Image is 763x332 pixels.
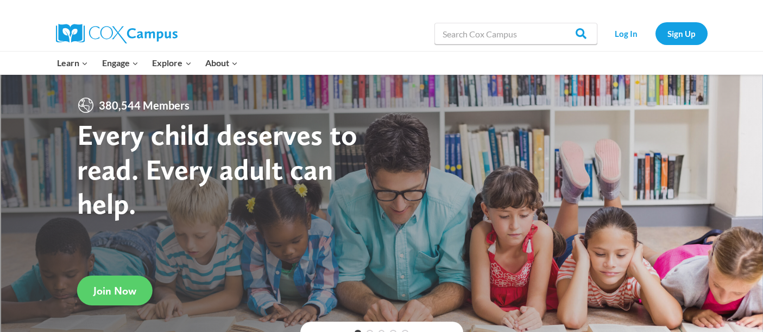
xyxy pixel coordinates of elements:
nav: Primary Navigation [51,52,245,74]
input: Search Cox Campus [434,23,597,44]
span: Engage [102,56,138,70]
nav: Secondary Navigation [603,22,708,44]
span: Learn [57,56,88,70]
a: Log In [603,22,650,44]
span: About [205,56,238,70]
img: Cox Campus [56,24,178,43]
a: Sign Up [655,22,708,44]
span: Explore [152,56,191,70]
